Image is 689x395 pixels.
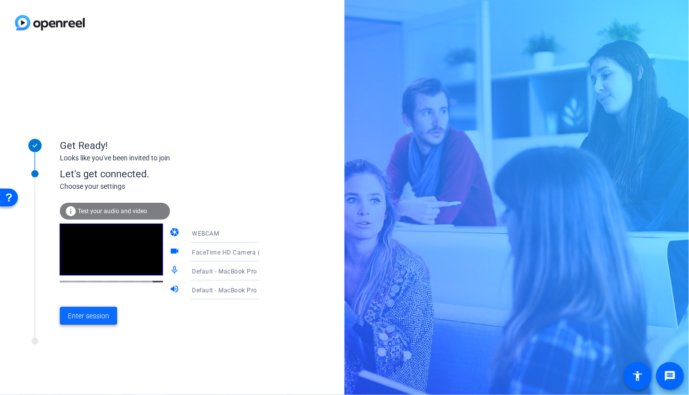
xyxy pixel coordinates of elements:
[192,267,321,275] span: Default - MacBook Pro Microphone (Built-in)
[170,246,182,258] mat-icon: videocam
[192,230,219,237] span: WEBCAM
[60,307,117,325] button: Enter session
[170,227,182,239] mat-icon: camera
[60,181,280,192] div: Choose your settings
[60,138,259,153] div: Get Ready!
[68,311,109,321] span: Enter session
[60,166,280,181] div: Let's get connected.
[65,205,77,217] mat-icon: info
[60,153,259,163] div: Looks like you've been invited to join
[192,248,295,256] span: FaceTime HD Camera (2C0E:82E3)
[170,284,182,296] mat-icon: volume_up
[192,286,313,294] span: Default - MacBook Pro Speakers (Built-in)
[170,265,182,277] mat-icon: mic_none
[632,370,644,382] mat-icon: accessibility
[78,208,147,215] span: Test your audio and video
[664,370,676,382] mat-icon: message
